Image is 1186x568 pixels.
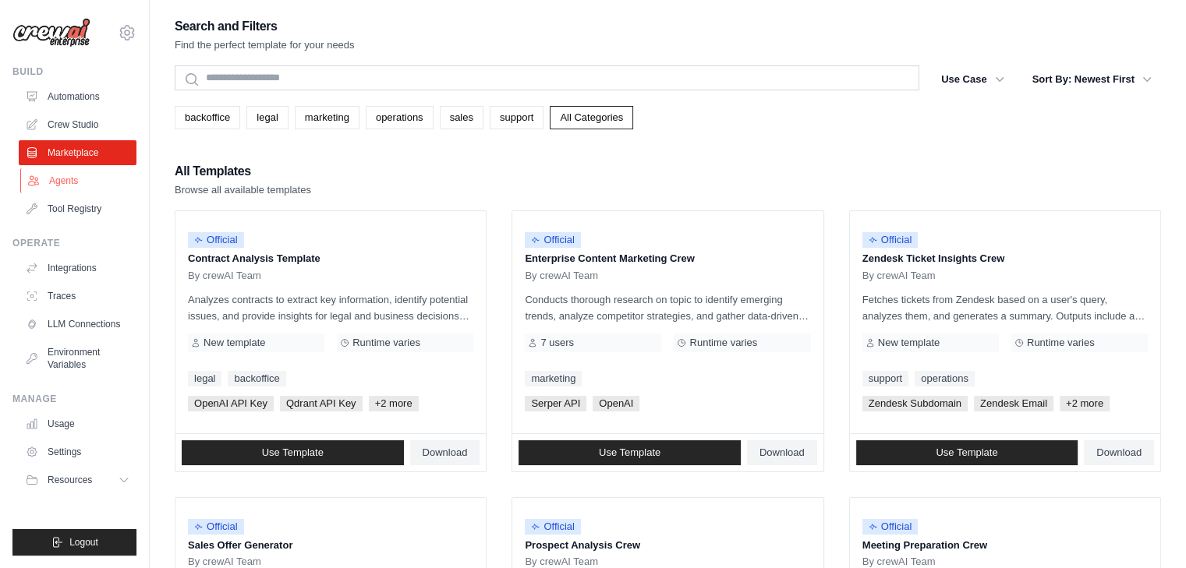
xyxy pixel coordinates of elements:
[12,65,136,78] div: Build
[48,474,92,486] span: Resources
[19,112,136,137] a: Crew Studio
[759,446,805,459] span: Download
[19,140,136,165] a: Marketplace
[490,106,543,129] a: support
[593,396,639,411] span: OpenAI
[246,106,288,129] a: legal
[862,396,968,411] span: Zendesk Subdomain
[175,161,311,182] h2: All Templates
[19,340,136,377] a: Environment Variables
[188,556,261,568] span: By crewAI Team
[525,232,581,248] span: Official
[295,106,359,129] a: marketing
[974,396,1053,411] span: Zendesk Email
[410,440,480,465] a: Download
[1027,337,1095,349] span: Runtime varies
[936,446,997,459] span: Use Template
[525,291,810,324] p: Conducts thorough research on topic to identify emerging trends, analyze competitor strategies, a...
[862,291,1148,324] p: Fetches tickets from Zendesk based on a user's query, analyzes them, and generates a summary. Out...
[525,270,598,282] span: By crewAI Team
[1060,396,1110,411] span: +2 more
[20,168,138,193] a: Agents
[12,18,90,48] img: Logo
[747,440,817,465] a: Download
[915,371,975,386] a: operations
[188,371,221,386] a: legal
[188,519,244,534] span: Official
[862,251,1148,266] p: Zendesk Ticket Insights Crew
[862,232,919,248] span: Official
[175,16,355,37] h2: Search and Filters
[12,237,136,249] div: Operate
[369,396,419,411] span: +2 more
[689,337,757,349] span: Runtime varies
[19,439,136,464] a: Settings
[862,556,936,568] span: By crewAI Team
[19,467,136,492] button: Resources
[352,337,420,349] span: Runtime varies
[856,440,1078,465] a: Use Template
[188,251,473,266] p: Contract Analysis Template
[228,371,285,386] a: backoffice
[1023,65,1161,93] button: Sort By: Newest First
[525,556,598,568] span: By crewAI Team
[878,337,940,349] span: New template
[862,371,908,386] a: support
[188,396,274,411] span: OpenAI API Key
[188,538,473,553] p: Sales Offer Generator
[519,440,741,465] a: Use Template
[19,312,136,337] a: LLM Connections
[525,396,586,411] span: Serper API
[188,232,244,248] span: Official
[19,196,136,221] a: Tool Registry
[19,411,136,436] a: Usage
[12,393,136,405] div: Manage
[188,291,473,324] p: Analyzes contracts to extract key information, identify potential issues, and provide insights fo...
[525,519,581,534] span: Official
[280,396,363,411] span: Qdrant API Key
[12,529,136,556] button: Logout
[366,106,434,129] a: operations
[175,37,355,53] p: Find the perfect template for your needs
[182,440,404,465] a: Use Template
[175,106,240,129] a: backoffice
[19,84,136,109] a: Automations
[862,270,936,282] span: By crewAI Team
[540,337,574,349] span: 7 users
[1084,440,1154,465] a: Download
[423,446,468,459] span: Download
[525,371,582,386] a: marketing
[932,65,1014,93] button: Use Case
[862,519,919,534] span: Official
[440,106,483,129] a: sales
[69,536,98,549] span: Logout
[1096,446,1142,459] span: Download
[19,256,136,280] a: Integrations
[525,538,810,553] p: Prospect Analysis Crew
[19,284,136,309] a: Traces
[599,446,660,459] span: Use Template
[862,538,1148,553] p: Meeting Preparation Crew
[262,446,324,459] span: Use Template
[550,106,633,129] a: All Categories
[525,251,810,266] p: Enterprise Content Marketing Crew
[175,182,311,198] p: Browse all available templates
[204,337,265,349] span: New template
[188,270,261,282] span: By crewAI Team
